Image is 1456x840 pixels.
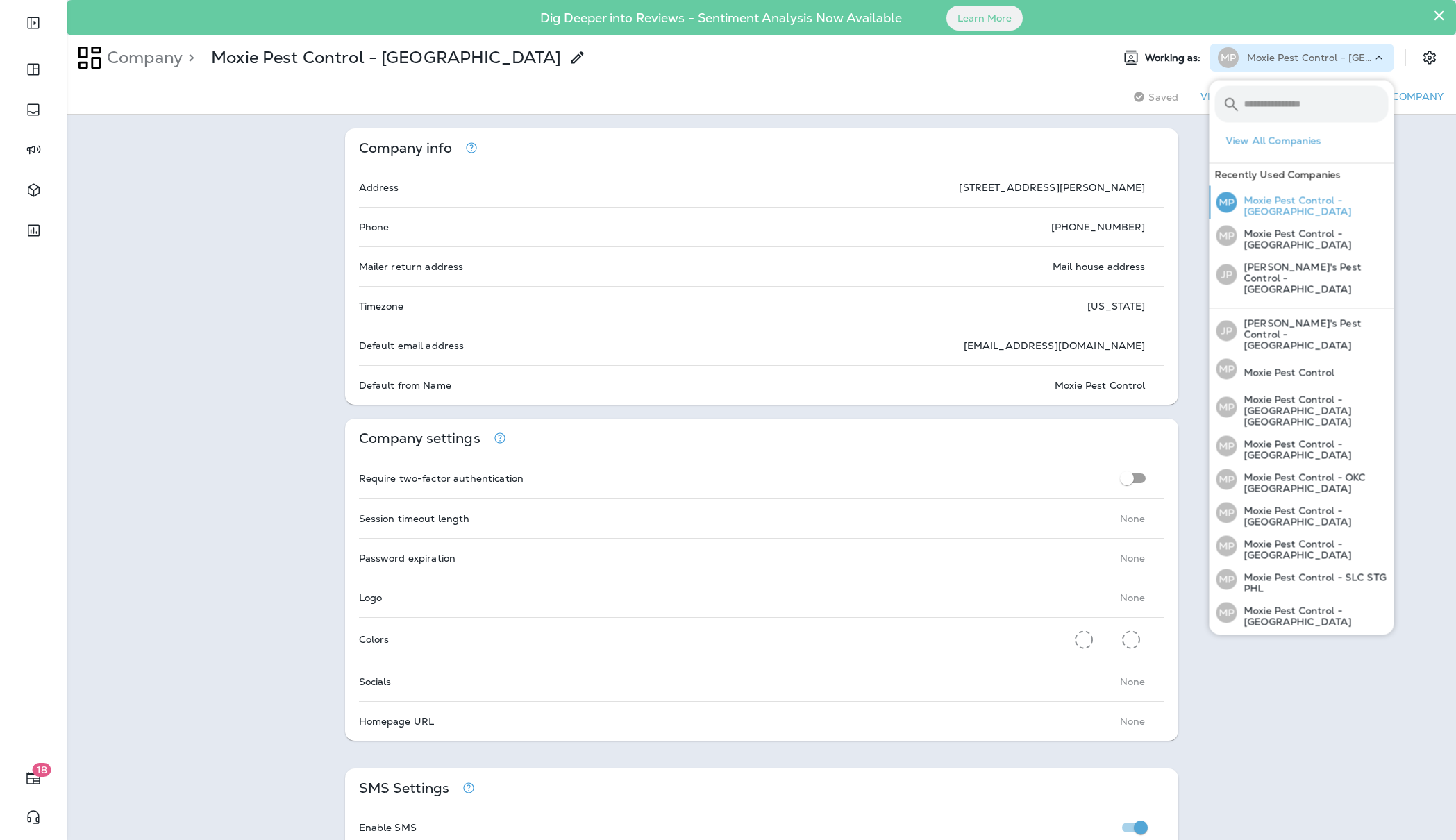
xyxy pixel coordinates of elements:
p: [PHONE_NUMBER] [1051,221,1146,233]
div: Recently Used Companies [1210,164,1394,186]
p: Default from Name [359,380,451,391]
p: Moxie Pest Control - [GEOGRAPHIC_DATA] [1237,439,1389,461]
p: > [183,47,194,68]
p: Timezone [359,301,404,312]
p: [EMAIL_ADDRESS][DOMAIN_NAME] [964,340,1146,351]
p: Moxie Pest Control - SLC STG PHL [1237,572,1389,594]
div: MP [1216,226,1237,246]
p: Moxie Pest Control - [GEOGRAPHIC_DATA] [1237,605,1389,628]
button: MPMoxie Pest Control - [GEOGRAPHIC_DATA] [1210,596,1394,630]
p: Moxie Pest Control - OKC [GEOGRAPHIC_DATA] [1237,472,1389,494]
p: None [1120,592,1146,603]
p: [US_STATE] [1087,301,1145,312]
p: Phone [359,221,390,233]
p: Default email address [359,340,465,351]
button: JP[PERSON_NAME]'s Pest Control - [GEOGRAPHIC_DATA] [1210,309,1394,353]
button: Expand Sidebar [14,9,53,37]
button: MPMoxie Pest Control - [GEOGRAPHIC_DATA] [GEOGRAPHIC_DATA] [1210,385,1394,430]
p: Logo [359,592,383,603]
p: Dig Deeper into Reviews - Sentiment Analysis Now Available [500,16,942,20]
p: Colors [359,634,390,645]
p: Moxie Pest Control [1055,380,1146,391]
div: JP [1216,264,1237,285]
button: Learn More [946,6,1023,31]
p: None [1120,513,1146,524]
div: MP [1216,397,1237,418]
p: Homepage URL [359,716,435,727]
p: SMS Settings [359,782,450,794]
p: Moxie Pest Control [1237,367,1335,378]
p: None [1120,553,1146,564]
button: View All Companies [1221,131,1394,152]
div: MP [1216,469,1237,490]
button: View Change Log [1195,86,1303,108]
p: [PERSON_NAME]'s Pest Control - [GEOGRAPHIC_DATA] [1237,262,1389,295]
p: Require two-factor authentication [359,473,524,484]
button: MPMoxie Pest Control - [GEOGRAPHIC_DATA] [1210,219,1394,253]
button: Settings [1417,45,1442,70]
p: [STREET_ADDRESS][PERSON_NAME] [959,182,1145,193]
button: MPMoxie Pest Control [1210,353,1394,385]
p: None [1120,676,1146,687]
button: JP[PERSON_NAME]'s Pest Control - [GEOGRAPHIC_DATA] [1210,253,1394,297]
p: Socials [359,676,392,687]
button: MPMoxie Pest Control - [GEOGRAPHIC_DATA] [1210,186,1394,219]
p: None [1120,716,1146,727]
p: Enable SMS [359,822,417,833]
p: Moxie Pest Control - [GEOGRAPHIC_DATA] [1237,539,1389,561]
div: MP [1216,436,1237,457]
button: MPMoxie Pest Control - SLC STG PHL [1210,563,1394,596]
p: Company settings [359,432,480,444]
div: MP [1216,603,1237,623]
div: MP [1216,569,1237,590]
button: MPMoxie Pest Control - [GEOGRAPHIC_DATA] [1210,530,1394,563]
button: MPMoxie Pest Control - [GEOGRAPHIC_DATA] [1210,496,1394,530]
p: Session timeout length [359,513,470,524]
p: Password expiration [359,553,456,564]
button: MPMoxie Pest Control - OKC [GEOGRAPHIC_DATA] [1210,463,1394,496]
p: Company [101,47,183,68]
div: MP [1216,192,1237,213]
p: Company info [359,142,453,154]
span: Saved [1148,92,1178,103]
span: Working as: [1145,52,1204,64]
p: Moxie Pest Control - [GEOGRAPHIC_DATA] [1237,505,1389,528]
p: Mail house address [1053,261,1146,272]
button: Close [1432,4,1446,26]
p: Moxie Pest Control - [GEOGRAPHIC_DATA] [1237,195,1389,217]
button: 18 [14,764,53,792]
div: MP [1218,47,1239,68]
div: Moxie Pest Control - OC Riverside [211,47,561,68]
p: [PERSON_NAME]'s Pest Control - [GEOGRAPHIC_DATA] [1237,318,1389,351]
div: MP [1216,503,1237,523]
span: 18 [33,763,51,777]
button: Primary Color [1069,625,1098,655]
p: Moxie Pest Control - [GEOGRAPHIC_DATA] [211,47,561,68]
button: MPMoxie Pest Control - [GEOGRAPHIC_DATA] [1210,430,1394,463]
p: Address [359,182,399,193]
p: Mailer return address [359,261,464,272]
div: JP [1216,321,1237,342]
div: MP [1216,359,1237,380]
div: MP [1216,536,1237,557]
p: Moxie Pest Control - [GEOGRAPHIC_DATA] [1237,228,1389,251]
p: Moxie Pest Control - [GEOGRAPHIC_DATA] [1247,52,1372,63]
p: Moxie Pest Control - [GEOGRAPHIC_DATA] [GEOGRAPHIC_DATA] [1237,394,1389,428]
button: Secondary Color [1116,625,1146,655]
